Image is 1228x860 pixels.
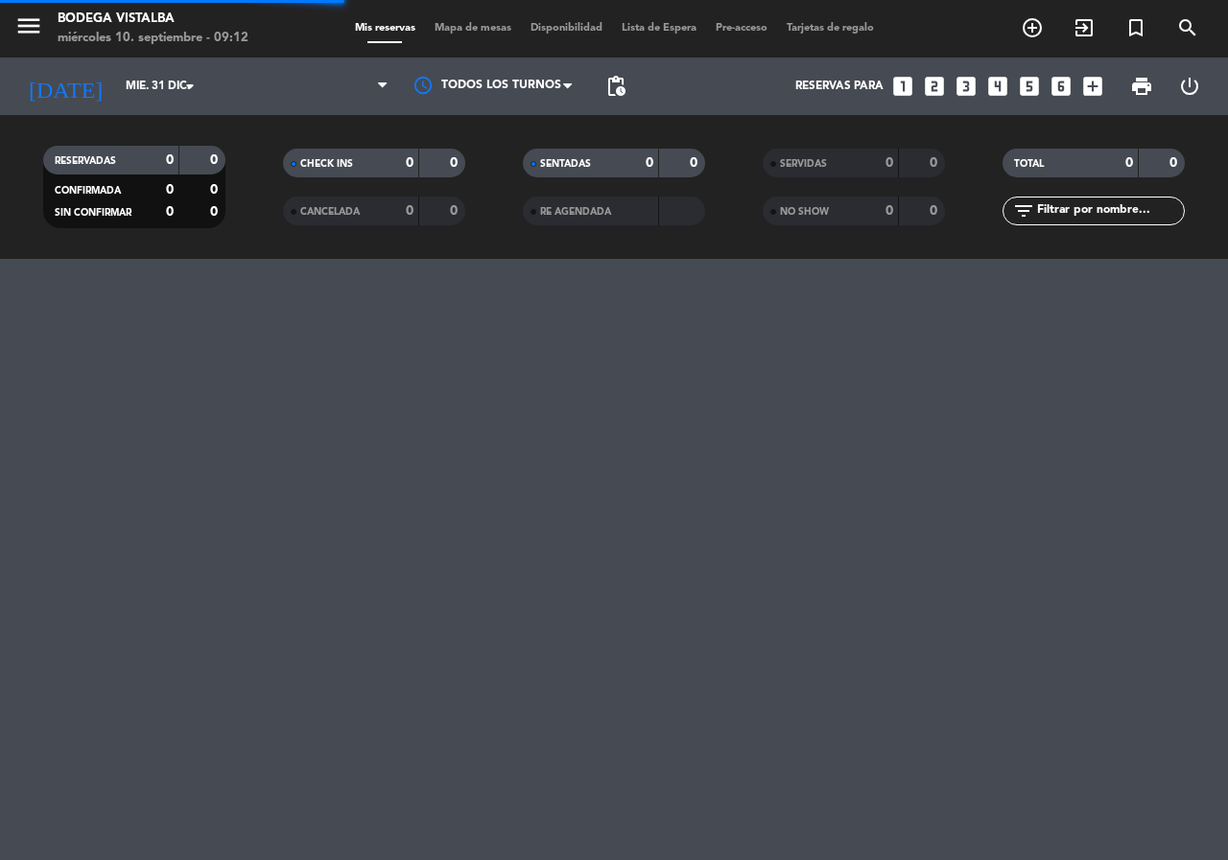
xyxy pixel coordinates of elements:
[706,23,777,34] span: Pre-acceso
[450,156,461,170] strong: 0
[886,156,893,170] strong: 0
[930,156,941,170] strong: 0
[210,153,222,167] strong: 0
[55,186,121,196] span: CONFIRMADA
[780,207,829,217] span: NO SHOW
[930,204,941,218] strong: 0
[646,156,653,170] strong: 0
[540,207,611,217] span: RE AGENDADA
[1178,75,1201,98] i: power_settings_new
[58,10,248,29] div: BODEGA VISTALBA
[210,205,222,219] strong: 0
[1130,75,1153,98] span: print
[1166,58,1214,115] div: LOG OUT
[55,156,116,166] span: RESERVADAS
[1017,74,1042,99] i: looks_5
[985,74,1010,99] i: looks_4
[612,23,706,34] span: Lista de Espera
[14,65,116,107] i: [DATE]
[58,29,248,48] div: miércoles 10. septiembre - 09:12
[1021,16,1044,39] i: add_circle_outline
[178,75,201,98] i: arrow_drop_down
[780,159,827,169] span: SERVIDAS
[166,205,174,219] strong: 0
[954,74,979,99] i: looks_3
[1169,156,1181,170] strong: 0
[886,204,893,218] strong: 0
[450,204,461,218] strong: 0
[540,159,591,169] span: SENTADAS
[425,23,521,34] span: Mapa de mesas
[521,23,612,34] span: Disponibilidad
[166,153,174,167] strong: 0
[1080,74,1105,99] i: add_box
[210,183,222,197] strong: 0
[1049,74,1074,99] i: looks_6
[1014,159,1044,169] span: TOTAL
[1035,200,1184,221] input: Filtrar por nombre...
[14,12,43,40] i: menu
[1125,156,1133,170] strong: 0
[922,74,947,99] i: looks_two
[890,74,915,99] i: looks_one
[406,204,413,218] strong: 0
[604,75,627,98] span: pending_actions
[300,207,360,217] span: CANCELADA
[55,208,131,218] span: SIN CONFIRMAR
[345,23,425,34] span: Mis reservas
[14,12,43,47] button: menu
[795,80,884,93] span: Reservas para
[1176,16,1199,39] i: search
[1073,16,1096,39] i: exit_to_app
[300,159,353,169] span: CHECK INS
[1012,199,1035,222] i: filter_list
[777,23,884,34] span: Tarjetas de regalo
[690,156,701,170] strong: 0
[166,183,174,197] strong: 0
[1124,16,1147,39] i: turned_in_not
[406,156,413,170] strong: 0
